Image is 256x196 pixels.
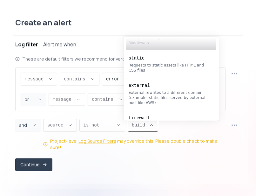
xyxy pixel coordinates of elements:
[79,119,125,132] button: Descriptive Select
[24,96,35,103] span: or
[92,96,116,103] span: contains
[19,122,29,129] span: and
[129,90,207,105] div: External rewrites to a different domain (example: static files served by external host like AWS)
[129,115,207,121] pre: firewall
[128,119,158,132] button: Descriptive Select
[21,73,57,86] button: Descriptive Select
[129,63,207,73] div: Requests to static assets like HTML and CSS files
[129,82,207,89] pre: external
[49,93,85,106] button: Descriptive Select
[50,138,226,151] div: Project-level may override this. Please double check to make sure!
[129,55,207,61] pre: static
[64,76,88,82] span: contains
[13,17,243,36] div: Create an alert
[47,122,65,129] span: source
[106,73,201,85] input: Enter text value...
[60,73,99,86] button: Descriptive Select
[88,93,127,106] button: Descriptive Select
[15,41,38,48] div: Log filter
[132,122,146,129] span: build
[43,119,77,132] button: Descriptive Select
[43,41,76,48] div: Alert me when
[129,35,207,45] div: Output from Edge Functions like Middleware
[21,93,46,106] button: Joiner Select
[15,119,41,132] button: Joiner Select
[15,158,52,171] button: Continue
[25,76,45,82] span: message
[84,122,113,129] span: is not
[78,138,116,144] a: Log Source Filters
[53,96,73,103] span: message
[15,56,241,62] div: These are default filters we recommend for Vercel projects.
